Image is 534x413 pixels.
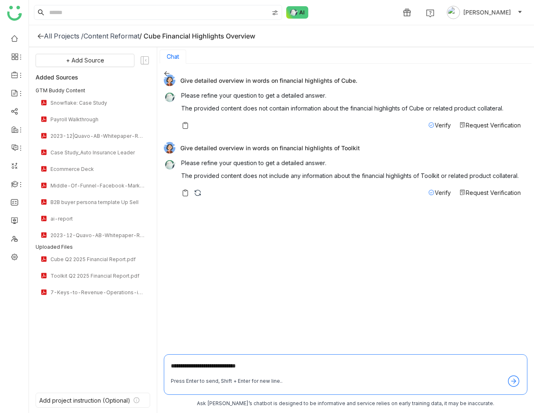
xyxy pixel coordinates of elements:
[41,182,47,189] img: pdf.svg
[181,121,189,130] img: copy-askbuddy.svg
[50,273,145,279] div: Toolkit Q2 2025 Financial Report.pdf
[36,87,150,94] div: GTM Buddy Content
[41,289,47,295] img: pdf.svg
[466,122,521,129] span: Request Verification
[50,133,145,139] div: 2023-12|Quavo-AB-Whitepaper-Rebranded.pdf
[36,243,150,251] div: Uploaded Files
[50,199,145,205] div: B2B buyer persona template Up Sell
[41,132,47,139] img: pdf.svg
[41,215,47,222] img: pdf.svg
[139,32,255,40] div: / Cube Financial Highlights Overview
[41,116,47,122] img: pdf.svg
[41,99,47,106] img: pdf.svg
[36,72,150,82] div: Added Sources
[164,142,521,154] div: Give detailed overview in words on financial highlights of Toolkit
[41,149,47,156] img: pdf.svg
[41,166,47,172] img: pdf.svg
[50,100,145,106] div: Snowflake: Case Study
[164,400,527,408] div: Ask [PERSON_NAME]’s chatbot is designed to be informative and service relies on early training da...
[463,8,511,17] span: [PERSON_NAME]
[84,32,139,40] div: Content Reformat
[50,166,145,172] div: Ecommerce Deck
[44,32,84,40] div: All Projects /
[181,189,189,197] img: copy-askbuddy.svg
[466,189,521,196] span: Request Verification
[50,216,145,222] div: ai-report
[426,9,434,17] img: help.svg
[194,189,202,197] img: regenerate-askbuddy.svg
[171,377,283,385] div: Press Enter to send, Shift + Enter for new line..
[181,104,521,113] p: The provided content does not contain information about the financial highlights of Cube or relat...
[167,53,179,60] button: Chat
[181,91,521,100] p: Please refine your question to get a detailed answer.
[181,171,521,180] p: The provided content does not include any information about the financial highlights of Toolkit o...
[41,256,47,262] img: pdf.svg
[272,10,278,16] img: search-type.svg
[50,149,145,156] div: Case Study_Auto Insurance Leader
[50,232,145,238] div: 2023-12-Quavo-AB-Whitepaper-Rebranded.pdf
[50,289,145,295] div: 7-Keys-to-Revenue-Operations-in-the-Enterprise-eBook.pdf
[445,6,524,19] button: [PERSON_NAME]
[164,74,521,86] div: Give detailed overview in words on financial highlights of Cube.
[286,6,309,19] img: ask-buddy-normal.svg
[41,199,47,205] img: pdf.svg
[50,256,145,262] div: Cube Q2 2025 Financial Report.pdf
[39,397,130,404] div: Add project instruction (Optional)
[66,56,104,65] span: + Add Source
[7,6,22,21] img: logo
[447,6,460,19] img: avatar
[36,54,134,67] button: + Add Source
[435,122,451,129] span: Verify
[435,189,451,196] span: Verify
[41,272,47,279] img: pdf.svg
[50,116,145,122] div: Payroll Walkthrough
[181,158,521,167] p: Please refine your question to get a detailed answer.
[41,232,47,238] img: pdf.svg
[50,182,145,189] div: Middle-Of-Funnel-Facebook-Marketing-That-Works_-Using-the-Solutions-8-Matrix-Method Up-Sell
